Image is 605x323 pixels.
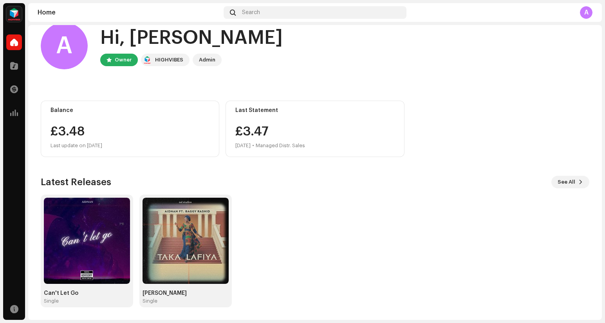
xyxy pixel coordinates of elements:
[551,176,589,188] button: See All
[38,9,220,16] div: Home
[226,101,404,157] re-o-card-value: Last Statement
[143,290,229,296] div: [PERSON_NAME]
[44,298,59,304] div: Single
[143,198,229,284] img: e46e727c-562f-4c85-930e-fca2c0204134
[155,55,183,65] div: HIGHVIBES
[143,55,152,65] img: feab3aad-9b62-475c-8caf-26f15a9573ee
[51,107,209,114] div: Balance
[199,55,215,65] div: Admin
[558,174,575,190] span: See All
[41,22,88,69] div: A
[44,290,130,296] div: Can't Let Go
[51,141,209,150] div: Last update on [DATE]
[242,9,260,16] span: Search
[235,141,251,150] div: [DATE]
[256,141,305,150] div: Managed Distr. Sales
[6,6,22,22] img: feab3aad-9b62-475c-8caf-26f15a9573ee
[580,6,592,19] div: A
[41,176,111,188] h3: Latest Releases
[44,198,130,284] img: 46456561-5697-4bbd-b4ae-c4247dafb095
[41,101,219,157] re-o-card-value: Balance
[100,25,283,51] div: Hi, [PERSON_NAME]
[235,107,394,114] div: Last Statement
[252,141,254,150] div: •
[143,298,157,304] div: Single
[115,55,132,65] div: Owner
